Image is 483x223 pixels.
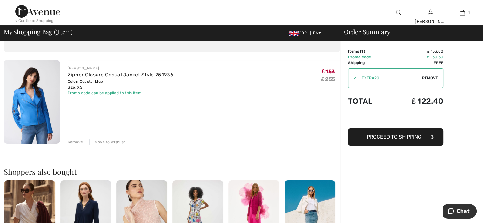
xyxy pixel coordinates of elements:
[348,128,443,146] button: Proceed to Shipping
[336,29,479,35] div: Order Summary
[68,65,173,71] div: [PERSON_NAME]
[348,75,357,81] div: ✔
[428,10,433,16] a: Sign In
[361,49,363,54] span: 1
[389,90,443,112] td: ₤ 122.40
[446,9,478,16] a: 1
[348,90,389,112] td: Total
[89,139,125,145] div: Move to Wishlist
[389,54,443,60] td: ₤ -30.60
[389,49,443,54] td: ₤ 153.00
[422,75,438,81] span: Remove
[68,72,173,78] a: Zipper Closure Casual Jacket Style 251936
[367,134,421,140] span: Proceed to Shipping
[313,31,321,35] span: EN
[348,49,389,54] td: Items ( )
[4,168,340,175] h2: Shoppers also bought
[4,29,73,35] span: My Shopping Bag ( Item)
[428,9,433,16] img: My Info
[468,10,470,16] span: 1
[460,9,465,16] img: My Bag
[389,60,443,66] td: Free
[321,76,335,82] s: ₤ 255
[443,204,477,220] iframe: Opens a widget where you can chat to one of our agents
[289,31,309,35] span: GBP
[4,60,60,144] img: Zipper Closure Casual Jacket Style 251936
[348,112,443,126] iframe: PayPal
[56,27,58,35] span: 1
[415,18,446,25] div: [PERSON_NAME]
[15,18,54,23] div: < Continue Shopping
[68,139,83,145] div: Remove
[322,69,335,75] span: ₤ 153
[348,54,389,60] td: Promo code
[357,69,422,88] input: Promo code
[289,31,299,36] img: UK Pound
[396,9,401,16] img: search the website
[15,5,60,18] img: 1ère Avenue
[68,79,173,90] div: Color: Coastal blue Size: XS
[68,90,173,96] div: Promo code can be applied to this item
[348,60,389,66] td: Shipping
